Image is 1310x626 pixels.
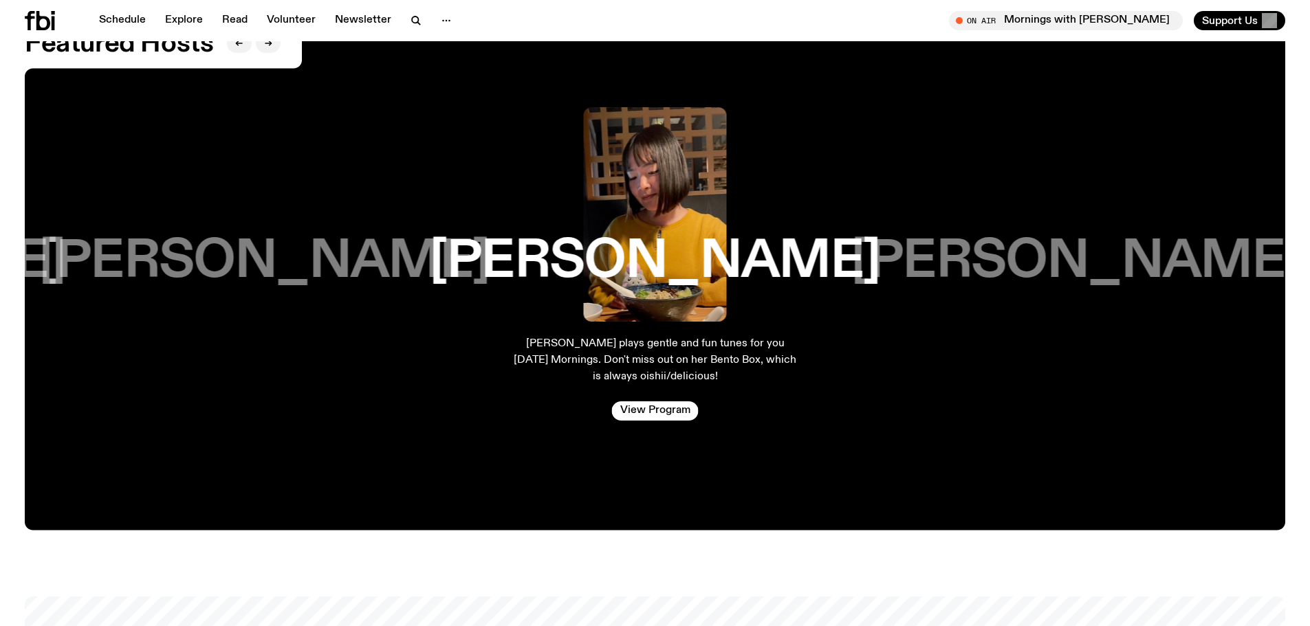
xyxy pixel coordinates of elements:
button: On AirMornings with [PERSON_NAME] // BOOK CLUB + playing [PERSON_NAME] ?1!?1 [949,11,1183,30]
h2: Featured Hosts [25,32,213,56]
p: [PERSON_NAME] plays gentle and fun tunes for you [DATE] Mornings. Don't miss out on her Bento Box... [512,335,798,385]
a: Explore [157,11,211,30]
h3: [PERSON_NAME] [430,236,880,288]
button: Support Us [1194,11,1285,30]
a: Schedule [91,11,154,30]
span: Support Us [1202,14,1258,27]
h3: [PERSON_NAME] [39,236,490,288]
h3: [PERSON_NAME] [851,236,1302,288]
a: Volunteer [259,11,324,30]
a: Read [214,11,256,30]
a: Newsletter [327,11,400,30]
a: View Program [612,401,699,421]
